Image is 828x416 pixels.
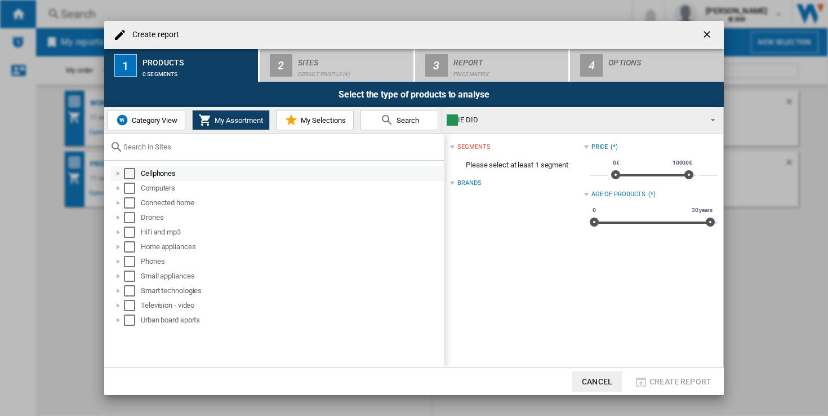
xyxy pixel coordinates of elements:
md-checkbox: Select [124,315,141,326]
div: Home appliances [141,241,443,253]
button: Search [360,110,438,130]
button: 2 Sites Default profile (4) [260,49,415,82]
div: Computers [141,183,443,194]
div: Hifi and mp3 [141,227,443,238]
button: Create report [631,371,715,392]
div: 4 [580,54,603,77]
md-checkbox: Select [124,285,141,296]
div: Default profile (4) [298,65,409,77]
button: My Assortment [192,110,270,130]
button: My Selections [276,110,354,130]
div: 0 segments [143,65,253,77]
md-checkbox: Select [124,212,141,223]
h4: Create report [127,29,179,41]
div: Urban board sports [141,315,443,326]
div: Phones [141,256,443,267]
span: 0€ [611,158,621,167]
div: Sites [298,54,409,65]
img: wiser-icon-blue.png [115,113,129,127]
div: 1 [114,54,137,77]
md-checkbox: Select [124,241,141,253]
div: Age of products [591,190,646,199]
div: Television - video [141,300,443,311]
div: Connected home [141,197,443,209]
div: Brands [457,179,481,188]
div: Price [591,143,608,152]
div: Cellphones [141,168,443,179]
div: Report [453,54,564,65]
span: Create report [649,377,711,386]
md-checkbox: Select [124,227,141,238]
span: 30 years [690,206,714,215]
div: Small appliances [141,271,443,282]
div: IE DID [447,112,701,128]
md-checkbox: Select [124,271,141,282]
button: 3 Report Price Matrix [415,49,570,82]
div: Smart technologies [141,285,443,296]
span: My Selections [298,116,346,125]
button: 4 Options [570,49,724,82]
button: 1 Products 0 segments [104,49,259,82]
md-checkbox: Select [124,183,141,194]
span: Category View [129,116,177,125]
div: segments [457,143,490,152]
md-checkbox: Select [124,256,141,267]
button: Cancel [572,371,622,392]
div: Price Matrix [453,65,564,77]
span: 10000€ [671,158,694,167]
span: 0 [591,206,598,215]
md-checkbox: Select [124,168,141,179]
span: Please select at least 1 segment [450,154,584,176]
div: Options [608,54,719,65]
div: Drones [141,212,443,223]
div: Products [143,54,253,65]
span: My Assortment [212,116,263,125]
span: Search [394,116,419,125]
ng-md-icon: getI18NText('BUTTONS.CLOSE_DIALOG') [701,29,715,42]
div: 3 [425,54,448,77]
button: getI18NText('BUTTONS.CLOSE_DIALOG') [697,24,719,46]
button: Category View [108,110,185,130]
div: 2 [270,54,292,77]
md-checkbox: Select [124,197,141,209]
div: Select the type of products to analyse [104,82,724,107]
input: Search in Sites [123,143,439,151]
md-checkbox: Select [124,300,141,311]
